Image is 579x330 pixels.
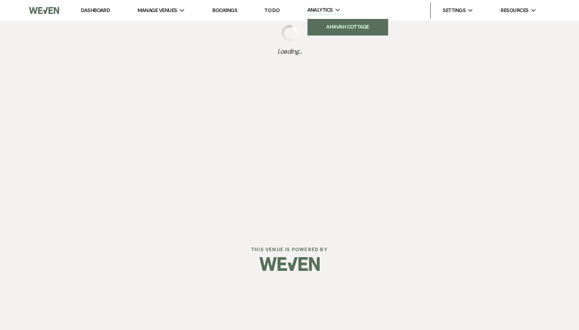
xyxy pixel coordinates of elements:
[265,7,279,14] a: To Do
[308,19,388,35] a: Ahavah Cottage
[81,7,110,14] a: Dashboard
[212,7,237,14] a: Bookings
[29,2,59,19] img: Weven Logo
[281,25,298,41] img: loading spinner
[277,47,302,56] span: Loading...
[312,23,384,31] li: Ahavah Cottage
[443,6,466,14] span: Settings
[307,6,333,14] span: Analytics
[259,250,320,278] img: Weven Logo
[501,6,528,14] span: Resources
[138,6,177,14] span: Manage Venues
